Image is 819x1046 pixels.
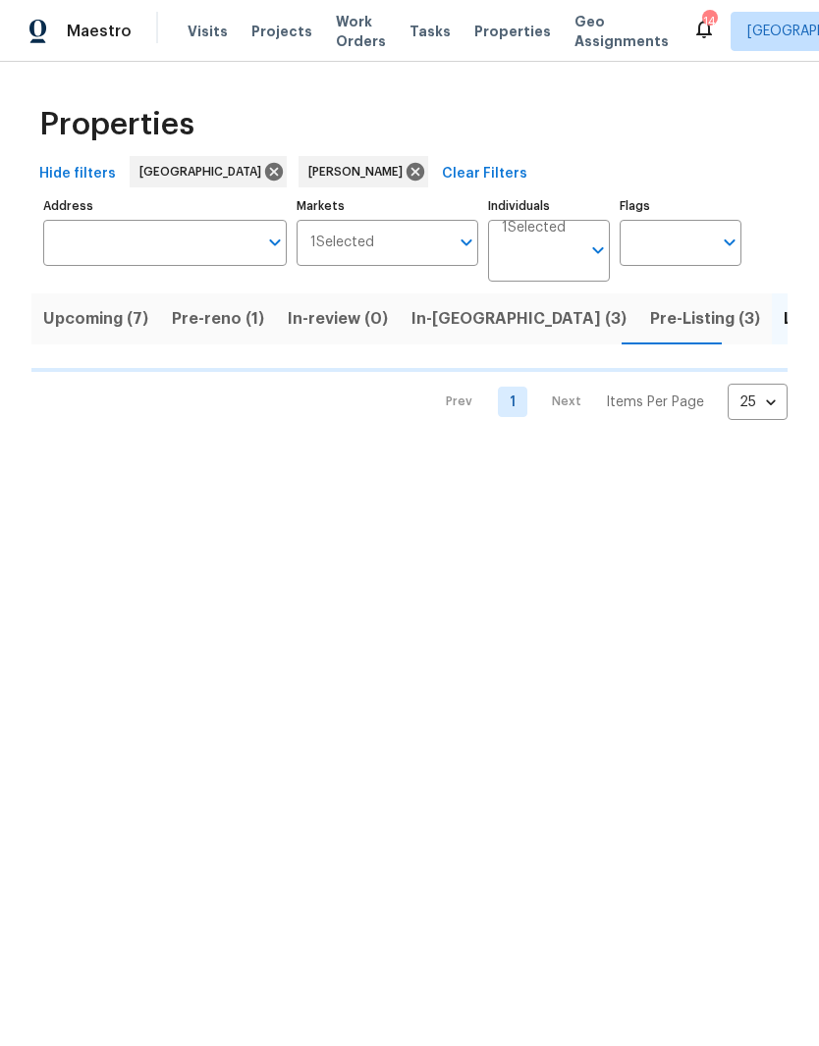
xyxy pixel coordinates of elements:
button: Open [261,229,289,256]
span: Pre-reno (1) [172,305,264,333]
div: 25 [728,377,788,428]
a: Goto page 1 [498,387,527,417]
button: Hide filters [31,156,124,192]
button: Open [716,229,743,256]
button: Open [584,236,612,264]
span: Properties [474,22,551,41]
button: Clear Filters [434,156,535,192]
span: Upcoming (7) [43,305,148,333]
span: [PERSON_NAME] [308,162,410,182]
span: In-review (0) [288,305,388,333]
div: [GEOGRAPHIC_DATA] [130,156,287,187]
label: Individuals [488,200,610,212]
div: [PERSON_NAME] [299,156,428,187]
label: Markets [297,200,479,212]
span: Tasks [409,25,451,38]
label: Flags [620,200,741,212]
span: Hide filters [39,162,116,186]
span: Pre-Listing (3) [650,305,760,333]
span: [GEOGRAPHIC_DATA] [139,162,269,182]
span: Projects [251,22,312,41]
span: Properties [39,115,194,134]
nav: Pagination Navigation [427,384,788,420]
button: Open [453,229,480,256]
span: 1 Selected [502,220,566,236]
span: Work Orders [336,12,386,51]
span: In-[GEOGRAPHIC_DATA] (3) [411,305,627,333]
div: 14 [702,12,716,31]
span: Maestro [67,22,132,41]
span: Visits [188,22,228,41]
p: Items Per Page [606,392,704,412]
span: Clear Filters [442,162,527,186]
label: Address [43,200,287,212]
span: Geo Assignments [574,12,669,51]
span: 1 Selected [310,235,374,251]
